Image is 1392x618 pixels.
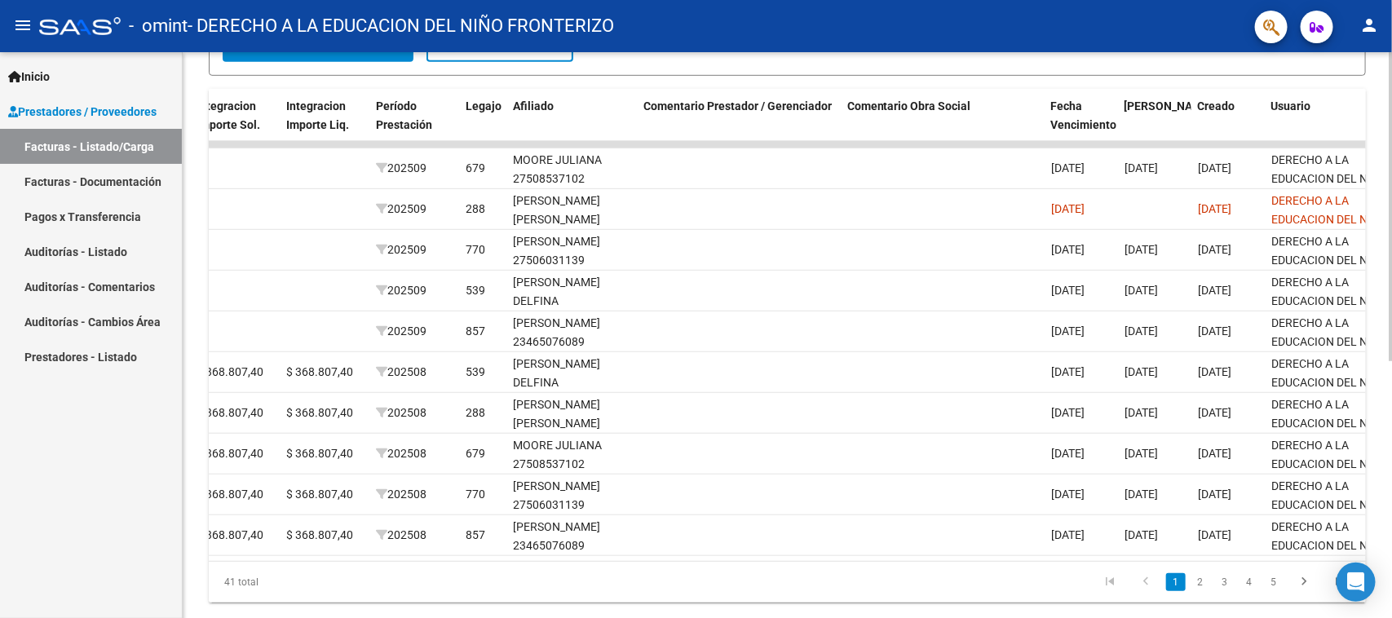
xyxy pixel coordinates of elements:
span: [DATE] [1051,488,1085,501]
div: [PERSON_NAME] 27506031139 [513,232,630,270]
span: 202509 [376,324,426,338]
div: Open Intercom Messenger [1337,563,1376,602]
span: - omint [129,8,188,44]
span: [DATE] [1198,365,1231,378]
span: [DATE] [1198,528,1231,541]
span: 202508 [376,365,426,378]
span: 202508 [376,447,426,460]
span: Inicio [8,68,50,86]
span: [DATE] [1051,161,1085,174]
span: [DATE] [1125,528,1158,541]
div: 539 [466,363,485,382]
span: $ 368.807,40 [286,365,353,378]
datatable-header-cell: Fecha Confimado [1118,89,1191,161]
span: Afiliado [513,99,554,113]
span: DERECHO A LA EDUCACION DEL NIÑO FRONTERIZO [1271,194,1387,245]
span: [DATE] [1198,161,1231,174]
div: 679 [466,159,485,178]
datatable-header-cell: Comentario Obra Social [841,89,1045,161]
span: DERECHO A LA EDUCACION DEL NIÑO FRONTERIZO [1271,153,1387,204]
span: [DATE] [1125,161,1158,174]
div: [PERSON_NAME] DELFINA 27522307616 [513,355,630,410]
li: page 2 [1188,568,1213,596]
div: [PERSON_NAME] [PERSON_NAME] 27512763095 [513,395,630,451]
span: Comentario Obra Social [847,99,971,113]
div: 41 total [209,562,437,603]
span: 202508 [376,406,426,419]
span: [PERSON_NAME] [1125,99,1213,113]
div: 770 [466,241,485,259]
span: 202509 [376,243,426,256]
div: 770 [466,485,485,504]
div: MOORE JULIANA 27508537102 [513,436,630,474]
span: [DATE] [1051,447,1085,460]
a: 2 [1191,573,1210,591]
span: [DATE] [1125,365,1158,378]
span: 202509 [376,161,426,174]
datatable-header-cell: Comentario Prestador / Gerenciador [637,89,841,161]
span: DERECHO A LA EDUCACION DEL NIÑO FRONTERIZO [1271,235,1387,285]
li: page 5 [1262,568,1286,596]
li: page 1 [1164,568,1188,596]
span: - DERECHO A LA EDUCACION DEL NIÑO FRONTERIZO [188,8,614,44]
datatable-header-cell: Afiliado [506,89,637,161]
span: DERECHO A LA EDUCACION DEL NIÑO FRONTERIZO [1271,398,1387,448]
span: Usuario [1271,99,1311,113]
span: Creado [1198,99,1235,113]
a: go to previous page [1130,573,1161,591]
span: 202509 [376,202,426,215]
span: [DATE] [1051,284,1085,297]
span: 202508 [376,488,426,501]
span: 202509 [376,284,426,297]
span: [DATE] [1198,284,1231,297]
a: go to next page [1288,573,1319,591]
datatable-header-cell: Legajo [459,89,506,161]
span: $ 368.807,40 [286,406,353,419]
div: 857 [466,322,485,341]
mat-icon: menu [13,15,33,35]
span: [DATE] [1051,324,1085,338]
span: Legajo [466,99,502,113]
span: [DATE] [1051,365,1085,378]
span: $ 368.807,40 [197,365,263,378]
div: MOORE JULIANA 27508537102 [513,151,630,188]
span: Buscar Comprobante [237,38,399,53]
div: 288 [466,404,485,422]
datatable-header-cell: Integracion Importe Liq. [280,89,369,161]
span: [DATE] [1051,243,1085,256]
span: [DATE] [1125,324,1158,338]
span: [DATE] [1051,528,1085,541]
span: Prestadores / Proveedores [8,103,157,121]
span: [DATE] [1198,447,1231,460]
span: Período Prestación [376,99,432,131]
span: Borrar Filtros [441,38,559,53]
mat-icon: person [1359,15,1379,35]
span: [DATE] [1125,447,1158,460]
span: [DATE] [1051,406,1085,419]
datatable-header-cell: Período Prestación [369,89,459,161]
div: [PERSON_NAME] DELFINA 27522307616 [513,273,630,329]
span: [DATE] [1125,284,1158,297]
span: $ 368.807,40 [197,488,263,501]
span: DERECHO A LA EDUCACION DEL NIÑO FRONTERIZO [1271,479,1387,530]
span: Comentario Prestador / Gerenciador [643,99,832,113]
span: $ 368.807,40 [286,488,353,501]
li: page 4 [1237,568,1262,596]
span: [DATE] [1198,202,1231,215]
a: go to first page [1094,573,1125,591]
span: [DATE] [1125,488,1158,501]
a: 1 [1166,573,1186,591]
span: 202508 [376,528,426,541]
div: [PERSON_NAME] 27506031139 [513,477,630,514]
span: $ 368.807,40 [197,528,263,541]
div: [PERSON_NAME] 23465076089 [513,314,630,351]
span: DERECHO A LA EDUCACION DEL NIÑO FRONTERIZO [1271,276,1387,326]
span: [DATE] [1198,488,1231,501]
datatable-header-cell: Fecha Vencimiento [1045,89,1118,161]
li: page 3 [1213,568,1237,596]
a: 3 [1215,573,1235,591]
span: DERECHO A LA EDUCACION DEL NIÑO FRONTERIZO [1271,520,1387,571]
datatable-header-cell: Integracion Importe Sol. [190,89,280,161]
span: DERECHO A LA EDUCACION DEL NIÑO FRONTERIZO [1271,357,1387,408]
span: Fecha Vencimiento [1051,99,1117,131]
